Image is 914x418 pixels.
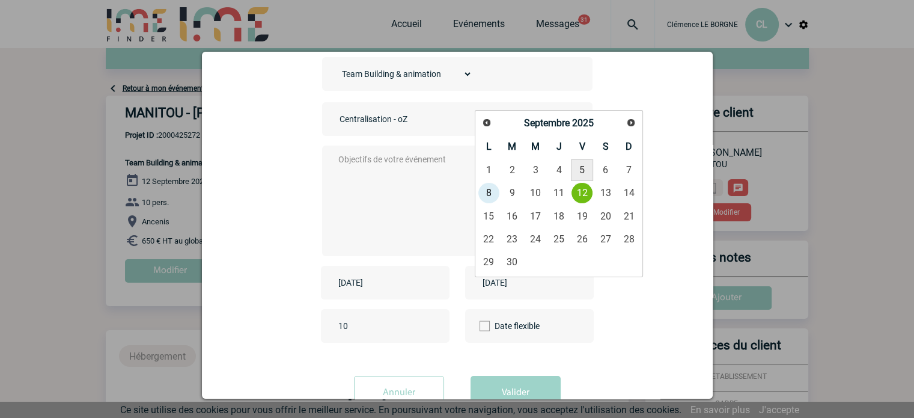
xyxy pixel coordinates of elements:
[478,205,500,227] a: 15
[571,182,593,204] a: 12
[337,111,505,127] input: Nom de l'événement
[531,141,540,152] span: Mercredi
[478,159,500,181] a: 1
[579,141,585,152] span: Vendredi
[501,205,523,227] a: 16
[626,141,632,152] span: Dimanche
[594,205,617,227] a: 20
[480,309,520,343] label: Date flexible
[618,205,640,227] a: 21
[618,159,640,181] a: 7
[525,159,547,181] a: 3
[524,117,570,129] span: Septembre
[622,114,639,131] a: Suivant
[525,205,547,227] a: 17
[556,141,561,152] span: Jeudi
[618,182,640,204] a: 14
[547,182,570,204] a: 11
[478,251,500,272] a: 29
[547,228,570,250] a: 25
[572,117,594,129] span: 2025
[478,182,500,204] a: 8
[594,182,617,204] a: 13
[501,251,523,272] a: 30
[547,159,570,181] a: 4
[478,228,500,250] a: 22
[482,118,492,128] span: Précédent
[335,275,418,290] input: Date de début
[501,182,523,204] a: 9
[478,114,496,131] a: Précédent
[547,205,570,227] a: 18
[508,141,516,152] span: Mardi
[501,228,523,250] a: 23
[486,141,492,152] span: Lundi
[618,228,640,250] a: 28
[571,205,593,227] a: 19
[626,118,636,128] span: Suivant
[354,376,444,410] input: Annuler
[480,275,562,290] input: Date de fin
[571,228,593,250] a: 26
[525,228,547,250] a: 24
[335,318,448,334] input: Nombre de participants
[525,182,547,204] a: 10
[603,141,609,152] span: Samedi
[594,159,617,181] a: 6
[471,376,561,410] button: Valider
[501,159,523,181] a: 2
[594,228,617,250] a: 27
[571,159,593,181] a: 5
